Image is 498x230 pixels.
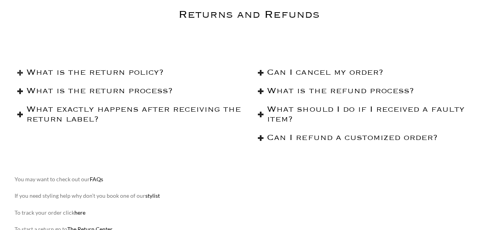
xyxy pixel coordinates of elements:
[15,191,484,200] p: If you need styling help why don’t you book one of our
[26,68,243,77] h2: What is the return policy?
[15,175,484,184] p: You may want to check out our
[145,192,160,199] a: stylist
[267,133,483,143] h2: Can I refund a customized order?
[74,209,85,216] a: here
[90,176,103,182] a: FAQs
[267,86,483,96] h2: What is the refund process?
[267,68,483,77] h2: Can I cancel my order?
[15,208,484,217] p: To track your order click
[26,86,243,96] h2: What is the return process?
[178,7,320,23] h1: Returns and Refunds
[26,105,243,124] h2: What exactly happens after receiving the return label?
[267,105,483,124] h2: What should I do if I received a faulty item?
